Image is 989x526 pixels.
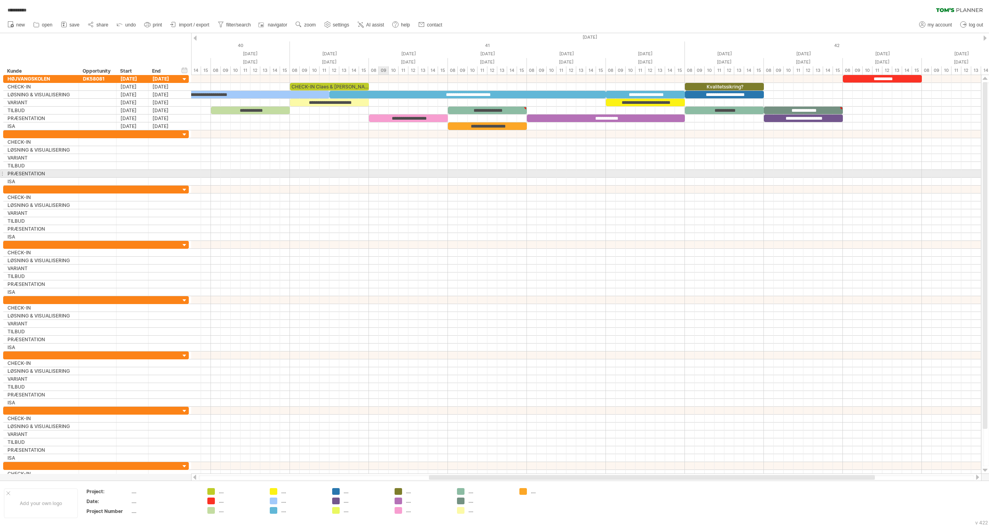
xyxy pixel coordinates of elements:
div: 10 [863,66,872,75]
div: Monday, 6 October 2025 [290,50,369,58]
div: VARIANT [8,99,75,106]
div: Wednesday, 8 October 2025 [448,58,527,66]
div: 15 [754,66,764,75]
span: zoom [304,22,316,28]
div: .... [219,488,262,495]
div: 14 [428,66,438,75]
span: share [96,22,108,28]
div: PRÆSENTATION [8,391,75,398]
div: 09 [221,66,231,75]
div: 13 [655,66,665,75]
div: TILBUD [8,328,75,335]
div: 14 [191,66,201,75]
div: 11 [478,66,487,75]
div: v 422 [975,520,988,526]
div: 13 [892,66,902,75]
div: TILBUD [8,162,75,169]
div: 14 [665,66,675,75]
div: Tuesday, 14 October 2025 [764,58,843,66]
div: ISA [8,178,75,185]
div: VARIANT [8,375,75,383]
div: .... [531,488,574,495]
div: .... [344,498,387,504]
div: 11 [951,66,961,75]
div: VARIANT [8,154,75,162]
a: import / export [168,20,212,30]
div: [DATE] [149,107,181,114]
div: 08 [527,66,537,75]
div: 09 [695,66,705,75]
div: [DATE] [117,83,149,90]
div: .... [468,488,511,495]
div: LØSNING & VISUALISERING [8,201,75,209]
div: 15 [833,66,843,75]
div: 15 [280,66,290,75]
div: DK58081 [83,75,112,83]
div: Add your own logo [4,488,78,518]
a: open [31,20,55,30]
div: 08 [922,66,932,75]
div: Opportunity [83,67,112,75]
div: End [152,67,176,75]
a: settings [322,20,352,30]
span: AI assist [366,22,384,28]
div: 09 [537,66,547,75]
div: 14 [349,66,359,75]
div: Thursday, 9 October 2025 [527,58,606,66]
div: Project: [86,488,130,495]
div: 10 [389,66,399,75]
div: 09 [458,66,468,75]
div: 12 [961,66,971,75]
div: 15 [675,66,685,75]
div: 11 [872,66,882,75]
div: 10 [468,66,478,75]
a: undo [115,20,138,30]
div: CHECK-IN [8,415,75,422]
div: .... [344,507,387,514]
div: 08 [685,66,695,75]
div: 10 [231,66,241,75]
div: Tuesday, 7 October 2025 [369,50,448,58]
div: ISA [8,454,75,462]
a: help [390,20,412,30]
div: 13 [971,66,981,75]
span: my account [928,22,952,28]
div: ISA [8,399,75,406]
div: [DATE] [117,75,149,83]
div: .... [219,507,262,514]
div: Monday, 13 October 2025 [685,50,764,58]
div: 12 [487,66,497,75]
div: 08 [606,66,616,75]
div: Kvalitetssikring? [685,83,764,90]
span: contact [427,22,442,28]
div: Friday, 3 October 2025 [211,50,290,58]
div: .... [281,498,324,504]
div: LØSNING & VISUALISERING [8,312,75,319]
div: [DATE] [149,115,181,122]
a: AI assist [355,20,386,30]
div: PRÆSENTATION [8,446,75,454]
div: Date: [86,498,130,505]
div: 15 [517,66,527,75]
div: 12 [329,66,339,75]
div: [DATE] [149,83,181,90]
div: 13 [339,66,349,75]
div: Tuesday, 7 October 2025 [369,58,448,66]
div: .... [219,498,262,504]
div: TILBUD [8,272,75,280]
div: VARIANT [8,209,75,217]
a: log out [958,20,985,30]
div: 10 [547,66,557,75]
div: 09 [379,66,389,75]
div: 13 [497,66,507,75]
div: .... [132,508,198,515]
span: filter/search [226,22,251,28]
div: Friday, 10 October 2025 [606,50,685,58]
div: LØSNING & VISUALISERING [8,367,75,375]
div: Project Number [86,508,130,515]
div: TILBUD [8,107,75,114]
div: 08 [290,66,300,75]
div: CHECK-IN [8,249,75,256]
div: CHECK-IN [8,359,75,367]
div: 13 [260,66,270,75]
